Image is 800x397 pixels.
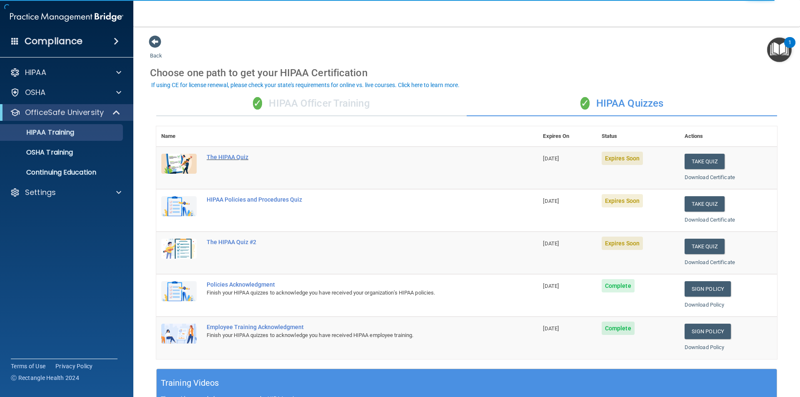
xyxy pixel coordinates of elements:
div: HIPAA Policies and Procedures Quiz [207,196,496,203]
span: [DATE] [543,198,559,204]
div: Policies Acknowledgment [207,281,496,288]
div: The HIPAA Quiz #2 [207,239,496,245]
span: [DATE] [543,283,559,289]
div: Employee Training Acknowledgment [207,324,496,330]
p: OSHA [25,87,46,97]
p: Settings [25,187,56,197]
span: Expires Soon [602,152,643,165]
p: HIPAA [25,67,46,77]
a: Download Certificate [685,217,735,223]
a: OSHA [10,87,121,97]
span: ✓ [253,97,262,110]
div: Finish your HIPAA quizzes to acknowledge you have received HIPAA employee training. [207,330,496,340]
a: Settings [10,187,121,197]
a: Download Certificate [685,259,735,265]
th: Name [156,126,202,147]
span: Expires Soon [602,194,643,207]
div: Finish your HIPAA quizzes to acknowledge you have received your organization’s HIPAA policies. [207,288,496,298]
img: PMB logo [10,9,123,25]
span: Expires Soon [602,237,643,250]
a: OfficeSafe University [10,107,121,117]
p: Continuing Education [5,168,119,177]
th: Status [597,126,680,147]
h4: Compliance [25,35,82,47]
span: ✓ [580,97,590,110]
span: Ⓒ Rectangle Health 2024 [11,374,79,382]
a: HIPAA [10,67,121,77]
span: Complete [602,322,635,335]
th: Actions [680,126,777,147]
div: HIPAA Officer Training [156,91,467,116]
a: Download Policy [685,344,725,350]
a: Terms of Use [11,362,45,370]
p: HIPAA Training [5,128,74,137]
div: Choose one path to get your HIPAA Certification [150,61,783,85]
a: Back [150,42,162,59]
a: Download Policy [685,302,725,308]
span: [DATE] [543,325,559,332]
button: If using CE for license renewal, please check your state's requirements for online vs. live cours... [150,81,461,89]
h5: Training Videos [161,376,219,390]
div: 1 [788,42,791,53]
span: [DATE] [543,240,559,247]
span: Complete [602,279,635,292]
a: Sign Policy [685,281,731,297]
p: OSHA Training [5,148,73,157]
span: [DATE] [543,155,559,162]
th: Expires On [538,126,596,147]
a: Sign Policy [685,324,731,339]
p: OfficeSafe University [25,107,104,117]
div: If using CE for license renewal, please check your state's requirements for online vs. live cours... [151,82,460,88]
button: Take Quiz [685,196,725,212]
button: Take Quiz [685,154,725,169]
button: Open Resource Center, 1 new notification [767,37,792,62]
button: Take Quiz [685,239,725,254]
a: Download Certificate [685,174,735,180]
div: HIPAA Quizzes [467,91,777,116]
div: The HIPAA Quiz [207,154,496,160]
a: Privacy Policy [55,362,93,370]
